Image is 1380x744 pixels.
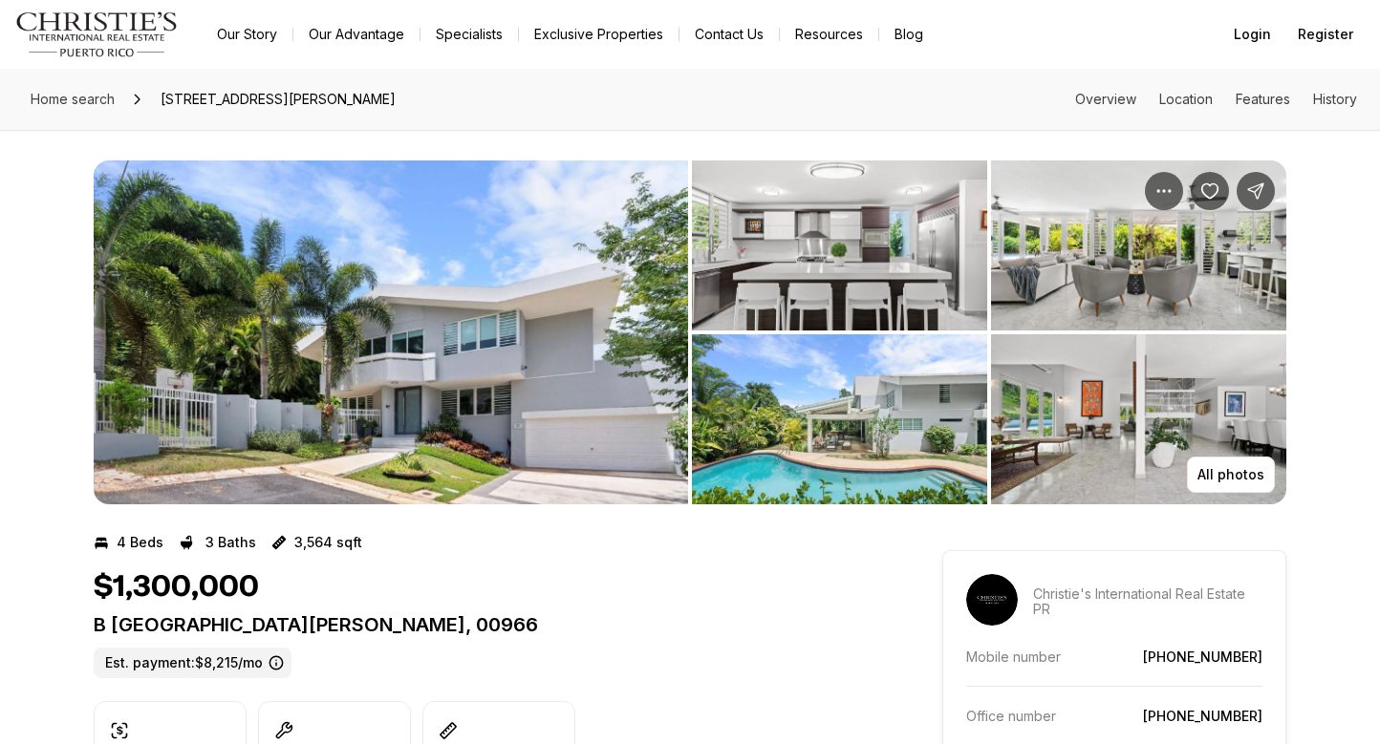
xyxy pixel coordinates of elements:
span: Home search [31,91,115,107]
a: Resources [780,21,878,48]
label: Est. payment: $8,215/mo [94,648,291,678]
li: 2 of 5 [692,160,1286,504]
button: Property options [1145,172,1183,210]
a: Skip to: Overview [1075,91,1136,107]
button: View image gallery [991,334,1286,504]
span: Register [1298,27,1353,42]
li: 1 of 5 [94,160,688,504]
button: Share Property: B 21 BALDWIN PARK [1237,172,1275,210]
a: Skip to: Features [1236,91,1290,107]
button: View image gallery [692,160,987,330]
button: Save Property: B 21 BALDWIN PARK [1191,172,1229,210]
button: Login [1222,15,1283,53]
button: Register [1286,15,1365,53]
p: 3 Baths [205,535,256,550]
a: Home search [23,84,122,115]
a: Specialists [420,21,518,48]
img: logo [15,11,179,57]
div: Listing Photos [94,160,1286,504]
a: Our Story [202,21,292,48]
p: 4 Beds [117,535,163,550]
nav: Page section menu [1075,92,1357,107]
button: 3 Baths [179,527,256,558]
span: Login [1234,27,1271,42]
a: Skip to: Location [1159,91,1213,107]
p: 3,564 sqft [294,535,362,550]
a: [PHONE_NUMBER] [1143,708,1262,724]
p: Office number [966,708,1056,724]
button: Contact Us [679,21,779,48]
span: [STREET_ADDRESS][PERSON_NAME] [153,84,403,115]
button: View image gallery [991,160,1286,330]
button: All photos [1187,457,1275,493]
p: B [GEOGRAPHIC_DATA][PERSON_NAME], 00966 [94,613,873,636]
a: Exclusive Properties [519,21,679,48]
p: All photos [1197,467,1264,482]
a: [PHONE_NUMBER] [1143,648,1262,665]
a: Our Advantage [293,21,420,48]
a: Skip to: History [1313,91,1357,107]
button: View image gallery [94,160,688,504]
p: Mobile number [966,648,1061,665]
button: View image gallery [692,334,987,504]
p: Christie's International Real Estate PR [1033,586,1262,617]
a: Blog [879,21,938,48]
h1: $1,300,000 [94,569,259,606]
